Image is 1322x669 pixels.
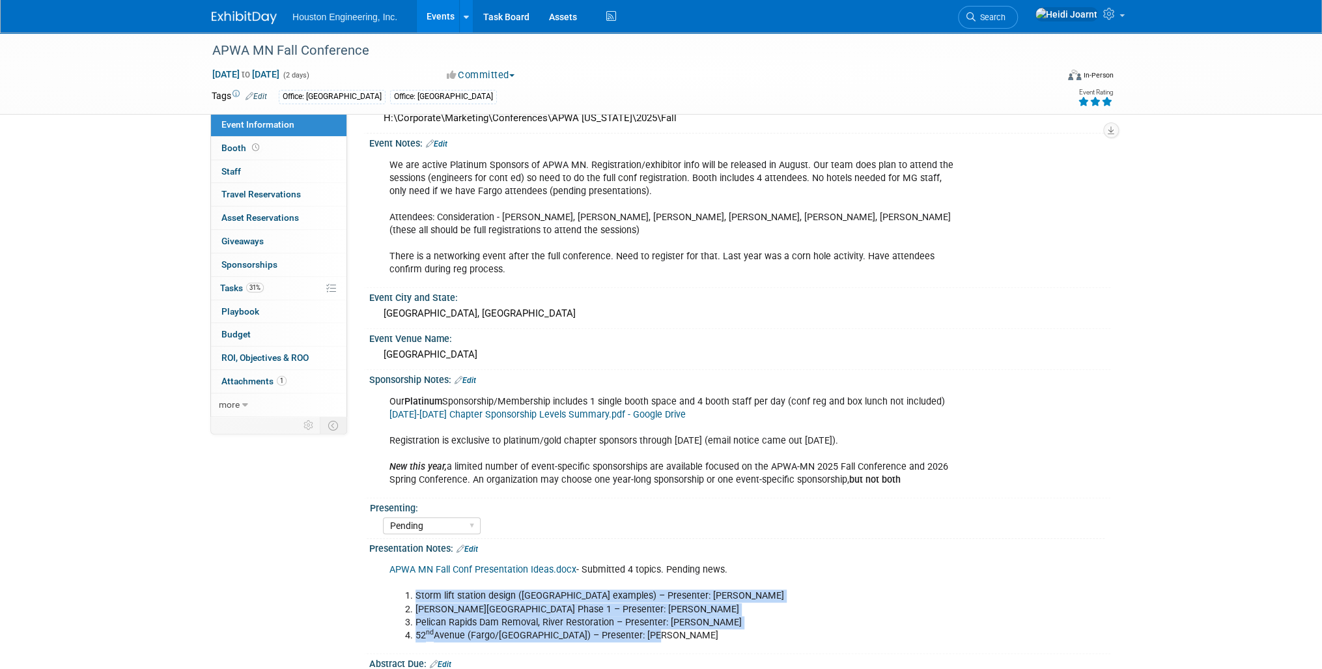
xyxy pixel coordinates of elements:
a: Edit [430,660,451,669]
b: but not both [849,474,901,485]
a: ROI, Objectives & ROO [211,347,346,369]
td: Toggle Event Tabs [320,417,347,434]
a: Edit [457,545,478,554]
div: Event Format [979,68,1114,87]
span: Budget [221,329,251,339]
span: Houston Engineering, Inc. [292,12,397,22]
span: Search [976,12,1006,22]
span: Playbook [221,306,259,317]
span: Asset Reservations [221,212,299,223]
a: Search [958,6,1018,29]
span: more [219,399,240,410]
b: Platinum [404,396,442,407]
a: Edit [455,376,476,385]
div: Our Sponsorship/Membership includes 1 single booth space and 4 booth staff per day (conf reg and ... [380,389,967,494]
div: Office: [GEOGRAPHIC_DATA] [279,90,386,104]
div: H:\Corporate\Marketing\Conferences\APWA [US_STATE]\2025\Fall [379,108,1101,128]
span: to [240,69,252,79]
a: [DATE]-[DATE] Chapter Sponsorship Levels Summary.pdf - Google Drive [389,409,686,420]
span: (2 days) [282,71,309,79]
a: Travel Reservations [211,183,346,206]
a: Event Information [211,113,346,136]
a: Booth [211,137,346,160]
span: 31% [246,283,264,292]
div: [GEOGRAPHIC_DATA] [379,345,1101,365]
div: We are active Platinum Sponsors of APWA MN. Registration/exhibitor info will be released in Augus... [380,152,967,283]
a: Budget [211,323,346,346]
img: ExhibitDay [212,11,277,24]
span: [DATE] [DATE] [212,68,280,80]
span: Travel Reservations [221,189,301,199]
sup: nd [426,628,434,636]
img: Format-Inperson.png [1068,70,1081,80]
i: New this year, [389,461,447,472]
span: Giveaways [221,236,264,246]
span: Booth not reserved yet [249,143,262,152]
a: Edit [246,92,267,101]
a: Staff [211,160,346,183]
span: Booth [221,143,262,153]
div: Event City and State: [369,288,1110,304]
span: Attachments [221,376,287,386]
div: [GEOGRAPHIC_DATA], [GEOGRAPHIC_DATA] [379,304,1101,324]
button: Committed [442,68,520,82]
a: APWA MN Fall Conf Presentation Ideas.docx [389,564,576,575]
span: ROI, Objectives & ROO [221,352,309,363]
img: Heidi Joarnt [1035,7,1098,21]
a: Giveaways [211,230,346,253]
div: - Submitted 4 topics. Pending news. [380,557,967,648]
li: Storm lift station design ([GEOGRAPHIC_DATA] examples) – Presenter: [PERSON_NAME] [415,590,959,603]
li: Pelican Rapids Dam Removal, River Restoration – Presenter: [PERSON_NAME] [415,616,959,629]
div: Sponsorship Notes: [369,370,1110,387]
a: Attachments1 [211,370,346,393]
div: Presenting: [370,498,1104,515]
div: Office: [GEOGRAPHIC_DATA] [390,90,497,104]
a: Edit [426,139,447,149]
div: In-Person [1083,70,1114,80]
span: Sponsorships [221,259,277,270]
td: Tags [212,89,267,104]
div: Event Venue Name: [369,329,1110,345]
span: Event Information [221,119,294,130]
div: Event Rating [1078,89,1113,96]
li: 52 Avenue (Fargo/[GEOGRAPHIC_DATA]) – Presenter: [PERSON_NAME] [415,629,959,642]
a: Asset Reservations [211,206,346,229]
td: Personalize Event Tab Strip [298,417,320,434]
li: [PERSON_NAME][GEOGRAPHIC_DATA] Phase 1 – Presenter: [PERSON_NAME] [415,603,959,616]
a: more [211,393,346,416]
span: 1 [277,376,287,386]
a: Sponsorships [211,253,346,276]
a: Tasks31% [211,277,346,300]
span: Staff [221,166,241,177]
span: Tasks [220,283,264,293]
div: APWA MN Fall Conference [208,39,1037,63]
div: Event Notes: [369,134,1110,150]
a: Playbook [211,300,346,323]
div: Presentation Notes: [369,539,1110,556]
